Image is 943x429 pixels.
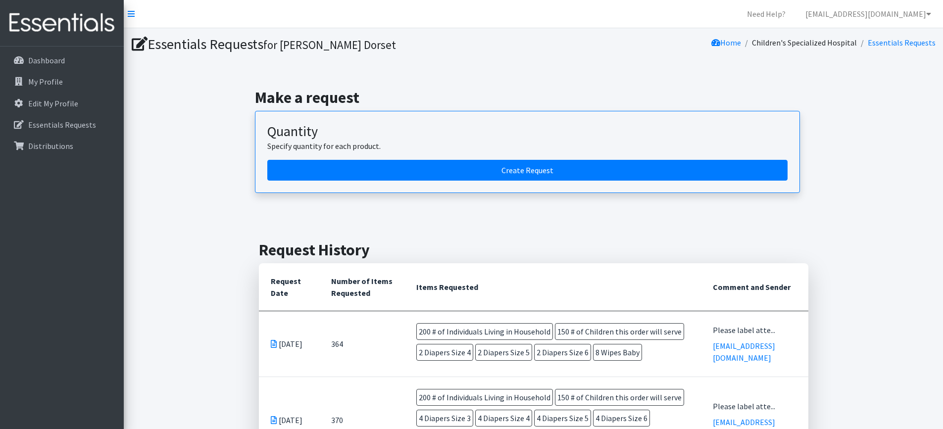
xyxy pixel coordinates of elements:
[4,50,120,70] a: Dashboard
[4,136,120,156] a: Distributions
[416,344,473,361] span: 2 Diapers Size 4
[4,94,120,113] a: Edit My Profile
[555,323,684,340] span: 150 # of Children this order will serve
[28,141,73,151] p: Distributions
[593,344,642,361] span: 8 Wipes Baby
[713,341,775,363] a: [EMAIL_ADDRESS][DOMAIN_NAME]
[267,123,788,140] h3: Quantity
[28,77,63,87] p: My Profile
[868,38,936,48] a: Essentials Requests
[416,410,473,427] span: 4 Diapers Size 3
[267,140,788,152] p: Specify quantity for each product.
[701,263,808,311] th: Comment and Sender
[711,38,741,48] a: Home
[319,311,404,377] td: 364
[475,344,532,361] span: 2 Diapers Size 5
[713,400,796,412] div: Please label atte...
[797,4,939,24] a: [EMAIL_ADDRESS][DOMAIN_NAME]
[259,263,320,311] th: Request Date
[255,88,812,107] h2: Make a request
[4,6,120,40] img: HumanEssentials
[319,263,404,311] th: Number of Items Requested
[534,410,591,427] span: 4 Diapers Size 5
[593,410,650,427] span: 4 Diapers Size 6
[739,4,794,24] a: Need Help?
[416,323,553,340] span: 200 # of Individuals Living in Household
[263,38,396,52] small: for [PERSON_NAME] Dorset
[4,72,120,92] a: My Profile
[28,55,65,65] p: Dashboard
[267,160,788,181] a: Create a request by quantity
[475,410,532,427] span: 4 Diapers Size 4
[28,120,96,130] p: Essentials Requests
[713,324,796,336] div: Please label atte...
[259,240,808,259] h2: Request History
[404,263,701,311] th: Items Requested
[752,38,857,48] a: Children's Specialized Hospital
[28,98,78,108] p: Edit My Profile
[4,115,120,135] a: Essentials Requests
[534,344,591,361] span: 2 Diapers Size 6
[555,389,684,406] span: 150 # of Children this order will serve
[132,36,530,53] h1: Essentials Requests
[416,389,553,406] span: 200 # of Individuals Living in Household
[259,311,320,377] td: [DATE]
